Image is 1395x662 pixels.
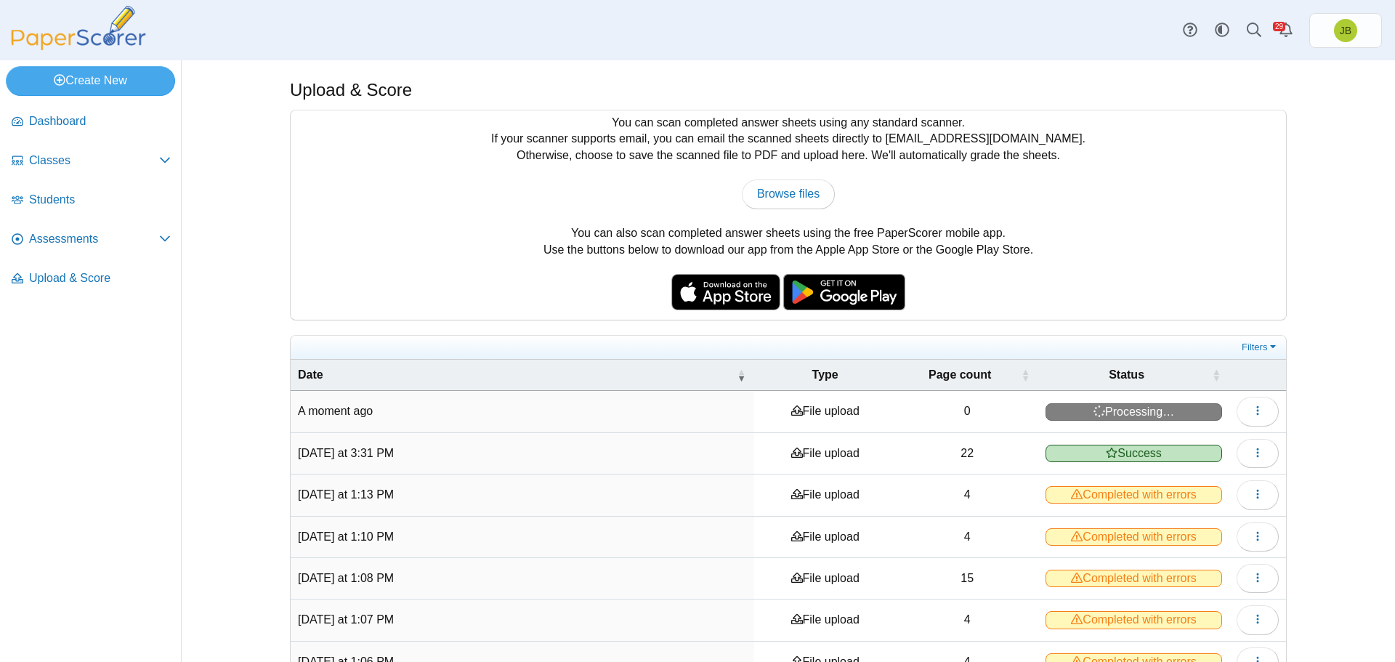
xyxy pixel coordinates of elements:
[1021,360,1030,390] span: Page count : Activate to sort
[671,274,780,310] img: apple-store-badge.svg
[1340,25,1351,36] span: Joel Boyd
[298,613,394,626] time: Sep 2, 2025 at 1:07 PM
[754,433,896,475] td: File upload
[6,262,177,296] a: Upload & Score
[6,144,177,179] a: Classes
[6,105,177,140] a: Dashboard
[1046,570,1222,587] span: Completed with errors
[737,360,745,390] span: Date : Activate to remove sorting
[298,572,394,584] time: Sep 2, 2025 at 1:08 PM
[298,447,394,459] time: Sep 2, 2025 at 3:31 PM
[896,600,1038,641] td: 4
[298,530,394,543] time: Sep 2, 2025 at 1:10 PM
[896,558,1038,600] td: 15
[6,222,177,257] a: Assessments
[29,192,171,208] span: Students
[929,368,991,381] span: Page count
[754,600,896,641] td: File upload
[1046,403,1222,421] span: Processing…
[1212,360,1221,390] span: Status : Activate to sort
[6,66,175,95] a: Create New
[291,110,1286,320] div: You can scan completed answer sheets using any standard scanner. If your scanner supports email, ...
[896,433,1038,475] td: 22
[896,475,1038,516] td: 4
[29,270,171,286] span: Upload & Score
[742,179,835,209] a: Browse files
[1046,528,1222,546] span: Completed with errors
[1309,13,1382,48] a: Joel Boyd
[1046,486,1222,504] span: Completed with errors
[6,40,151,52] a: PaperScorer
[29,231,159,247] span: Assessments
[1109,368,1144,381] span: Status
[29,113,171,129] span: Dashboard
[1334,19,1357,42] span: Joel Boyd
[298,488,394,501] time: Sep 2, 2025 at 1:13 PM
[812,368,838,381] span: Type
[754,517,896,558] td: File upload
[6,6,151,50] img: PaperScorer
[6,183,177,218] a: Students
[298,405,373,417] time: Sep 3, 2025 at 12:50 PM
[1270,15,1302,47] a: Alerts
[29,153,159,169] span: Classes
[1238,340,1282,355] a: Filters
[1046,445,1222,462] span: Success
[1046,611,1222,629] span: Completed with errors
[298,368,323,381] span: Date
[896,391,1038,432] td: 0
[754,391,896,432] td: File upload
[896,517,1038,558] td: 4
[783,274,905,310] img: google-play-badge.png
[290,78,412,102] h1: Upload & Score
[757,187,820,200] span: Browse files
[754,475,896,516] td: File upload
[754,558,896,600] td: File upload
